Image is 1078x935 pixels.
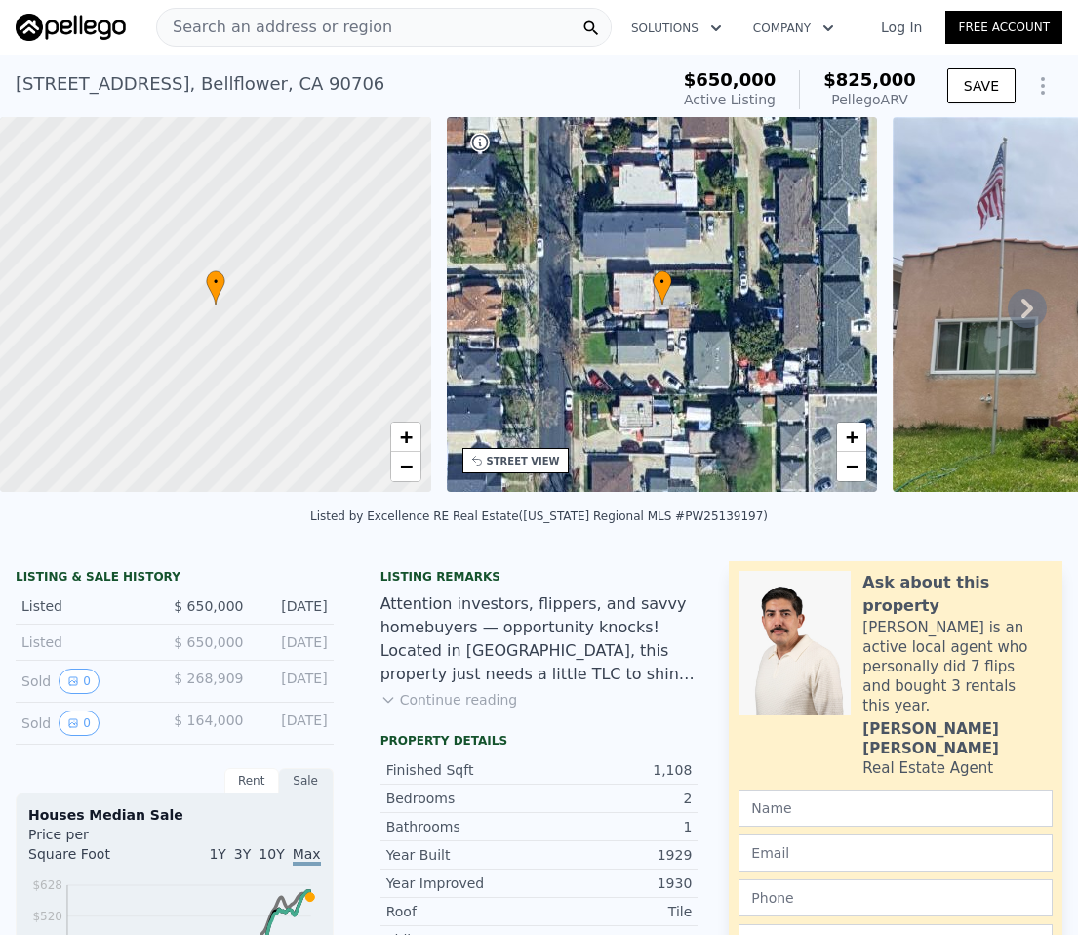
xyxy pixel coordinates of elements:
[259,846,284,862] span: 10Y
[862,618,1053,715] div: [PERSON_NAME] is an active local agent who personally did 7 flips and bought 3 rentals this year.
[386,845,539,865] div: Year Built
[28,805,321,825] div: Houses Median Sale
[858,18,945,37] a: Log In
[380,690,518,710] button: Continue reading
[399,454,412,478] span: −
[837,423,866,452] a: Zoom in
[279,768,334,793] div: Sale
[174,634,243,650] span: $ 650,000
[310,509,768,523] div: Listed by Excellence RE Real Estate ([US_STATE] Regional MLS #PW25139197)
[653,270,672,305] div: •
[174,598,243,614] span: $ 650,000
[386,760,539,780] div: Finished Sqft
[21,711,158,736] div: Sold
[386,789,539,808] div: Bedrooms
[399,425,412,449] span: +
[846,454,858,478] span: −
[174,712,243,728] span: $ 164,000
[16,569,334,589] div: LISTING & SALE HISTORY
[293,846,321,866] span: Max
[862,571,1053,618] div: Ask about this property
[21,632,158,652] div: Listed
[823,69,916,90] span: $825,000
[862,758,993,778] div: Real Estate Agent
[391,423,420,452] a: Zoom in
[28,825,175,875] div: Price per Square Foot
[174,671,243,686] span: $ 268,909
[32,878,62,892] tspan: $628
[16,14,126,41] img: Pellego
[224,768,279,793] div: Rent
[234,846,251,862] span: 3Y
[209,846,225,862] span: 1Y
[380,592,699,686] div: Attention investors, flippers, and savvy homebuyers — opportunity knocks! Located in [GEOGRAPHIC_...
[487,454,560,468] div: STREET VIEW
[386,817,539,836] div: Bathrooms
[386,902,539,921] div: Roof
[947,68,1016,103] button: SAVE
[539,760,692,780] div: 1,108
[846,425,858,449] span: +
[260,711,328,736] div: [DATE]
[539,874,692,893] div: 1930
[739,790,1053,827] input: Name
[837,452,866,481] a: Zoom out
[653,273,672,291] span: •
[862,719,1053,758] div: [PERSON_NAME] [PERSON_NAME]
[823,90,916,109] div: Pellego ARV
[21,669,158,694] div: Sold
[21,596,158,616] div: Listed
[684,69,777,90] span: $650,000
[1023,66,1062,105] button: Show Options
[739,834,1053,872] input: Email
[380,733,699,749] div: Property details
[32,910,62,923] tspan: $520
[260,669,328,694] div: [DATE]
[616,11,738,46] button: Solutions
[739,879,1053,916] input: Phone
[59,711,100,736] button: View historical data
[59,669,100,694] button: View historical data
[539,902,692,921] div: Tile
[945,11,1062,44] a: Free Account
[386,874,539,893] div: Year Improved
[539,817,692,836] div: 1
[738,11,850,46] button: Company
[16,70,384,98] div: [STREET_ADDRESS] , Bellflower , CA 90706
[260,632,328,652] div: [DATE]
[157,16,392,39] span: Search an address or region
[684,92,776,107] span: Active Listing
[539,845,692,865] div: 1929
[539,789,692,808] div: 2
[380,569,699,585] div: Listing remarks
[260,596,328,616] div: [DATE]
[391,452,420,481] a: Zoom out
[206,270,225,305] div: •
[206,273,225,291] span: •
